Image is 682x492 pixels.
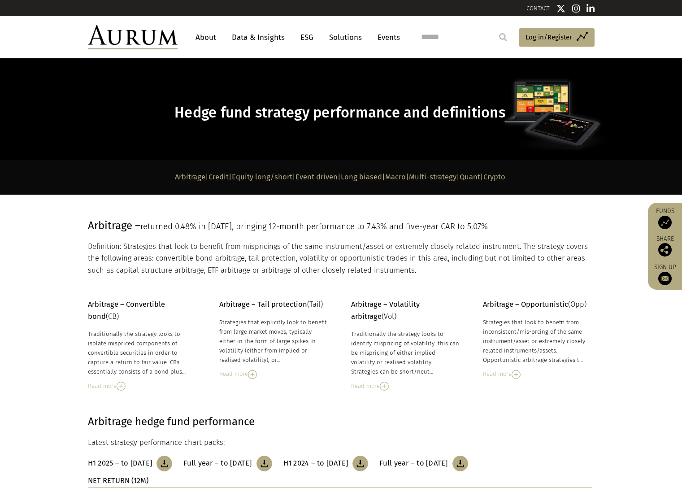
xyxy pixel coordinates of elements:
[483,318,592,365] div: Strategies that look to benefit from inconsistent/mis-prcing of the same instrument/asset or extr...
[385,173,406,181] a: Macro
[556,4,565,13] img: Twitter icon
[88,219,140,232] span: Arbitrage –
[156,456,172,471] img: Download Article
[117,382,126,391] img: Read More
[652,207,678,229] a: Funds
[658,272,672,285] img: Sign up to our newsletter
[483,300,568,309] strong: Arbitrage – Opportunistic
[283,456,369,471] a: H1 2024 – to [DATE]
[295,173,338,181] a: Event driven
[652,263,678,285] a: Sign up
[325,29,366,46] a: Solutions
[88,241,592,276] p: Definition: Strategies that look to benefit from mispricings of the same instrument/asset or extr...
[351,299,460,322] p: (Vol)
[88,437,592,448] p: Latest strategy performance chart packs:
[175,173,205,181] a: Arbitrage
[183,459,252,468] h3: Full year – to [DATE]
[88,415,255,428] strong: Arbitrage hedge fund performance
[232,173,292,181] a: Equity long/short
[351,381,460,391] div: Read more
[219,318,329,365] div: Strategies that explicitly look to benefit from large market moves, typically either in the form ...
[219,300,323,309] span: (Tail)
[658,243,672,257] img: Share this post
[586,4,595,13] img: Linkedin icon
[88,25,178,49] img: Aurum
[296,29,318,46] a: ESG
[409,173,456,181] a: Multi-strategy
[219,300,307,309] strong: Arbitrage – Tail protection
[452,456,468,471] img: Download Article
[283,459,348,468] h3: H1 2024 – to [DATE]
[256,456,272,471] img: Download Article
[460,173,480,181] a: Quant
[183,456,272,471] a: Full year – to [DATE]
[483,299,592,310] p: (Opp)
[483,173,505,181] a: Crypto
[219,369,329,379] div: Read more
[380,382,389,391] img: Read More
[174,104,505,122] span: Hedge fund strategy performance and definitions
[519,28,595,47] a: Log in/Register
[341,173,382,181] a: Long biased
[352,456,368,471] img: Download Article
[351,329,460,377] div: Traditionally the strategy looks to identify mispricing of volatility: this can be mispricing of ...
[373,29,400,46] a: Events
[494,28,512,46] input: Submit
[88,459,152,468] h3: H1 2025 – to [DATE]
[351,300,420,320] strong: Arbitrage – Volatility arbitrage
[209,173,229,181] a: Credit
[88,329,197,377] div: Traditionally the strategy looks to isolate mispriced components of convertible securities in ord...
[526,32,572,43] span: Log in/Register
[175,173,505,181] strong: | | | | | | | |
[248,370,257,379] img: Read More
[379,456,468,471] a: Full year – to [DATE]
[652,236,678,257] div: Share
[88,300,165,320] span: (CB)
[512,370,521,379] img: Read More
[140,222,488,231] span: returned 0.48% in [DATE], bringing 12-month performance to 7.43% and five-year CAR to 5.07%
[88,381,197,391] div: Read more
[88,476,148,485] strong: NET RETURN (12M)
[88,300,165,320] strong: Arbitrage – Convertible bond
[572,4,580,13] img: Instagram icon
[191,29,221,46] a: About
[483,369,592,379] div: Read more
[88,456,173,471] a: H1 2025 – to [DATE]
[658,216,672,229] img: Access Funds
[379,459,447,468] h3: Full year – to [DATE]
[526,5,550,12] a: CONTACT
[227,29,289,46] a: Data & Insights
